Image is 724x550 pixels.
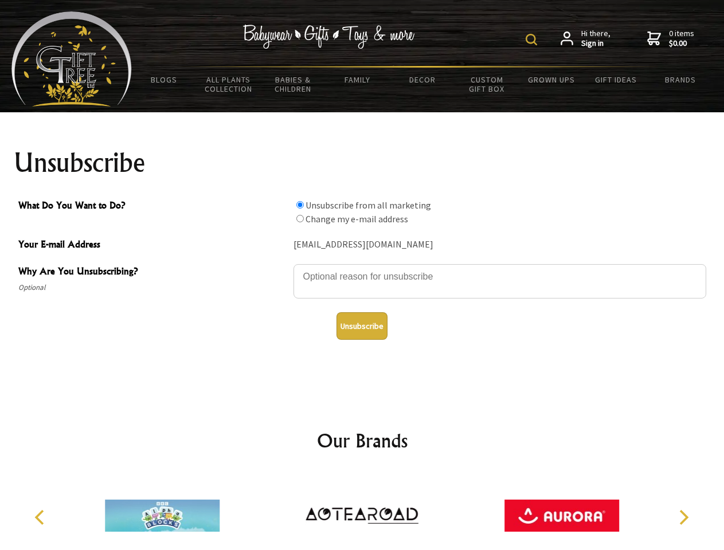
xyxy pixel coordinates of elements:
span: Hi there, [581,29,610,49]
span: Why Are You Unsubscribing? [18,264,288,281]
input: What Do You Want to Do? [296,215,304,222]
a: Custom Gift Box [455,68,519,101]
a: Babies & Children [261,68,326,101]
h2: Our Brands [23,427,702,454]
a: Gift Ideas [584,68,648,92]
a: BLOGS [132,68,197,92]
h1: Unsubscribe [14,149,711,176]
button: Next [671,505,696,530]
span: 0 items [669,28,694,49]
img: product search [526,34,537,45]
img: Babywear - Gifts - Toys & more [243,25,415,49]
a: Hi there,Sign in [561,29,610,49]
a: Brands [648,68,713,92]
button: Unsubscribe [336,312,388,340]
textarea: Why Are You Unsubscribing? [293,264,706,298]
label: Change my e-mail address [306,213,408,225]
strong: $0.00 [669,38,694,49]
a: Grown Ups [519,68,584,92]
a: Family [326,68,390,92]
a: Decor [390,68,455,92]
label: Unsubscribe from all marketing [306,199,431,211]
div: [EMAIL_ADDRESS][DOMAIN_NAME] [293,236,706,254]
span: Optional [18,281,288,294]
a: All Plants Collection [197,68,261,101]
a: 0 items$0.00 [647,29,694,49]
img: Babyware - Gifts - Toys and more... [11,11,132,107]
input: What Do You Want to Do? [296,201,304,209]
button: Previous [29,505,54,530]
span: Your E-mail Address [18,237,288,254]
span: What Do You Want to Do? [18,198,288,215]
strong: Sign in [581,38,610,49]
